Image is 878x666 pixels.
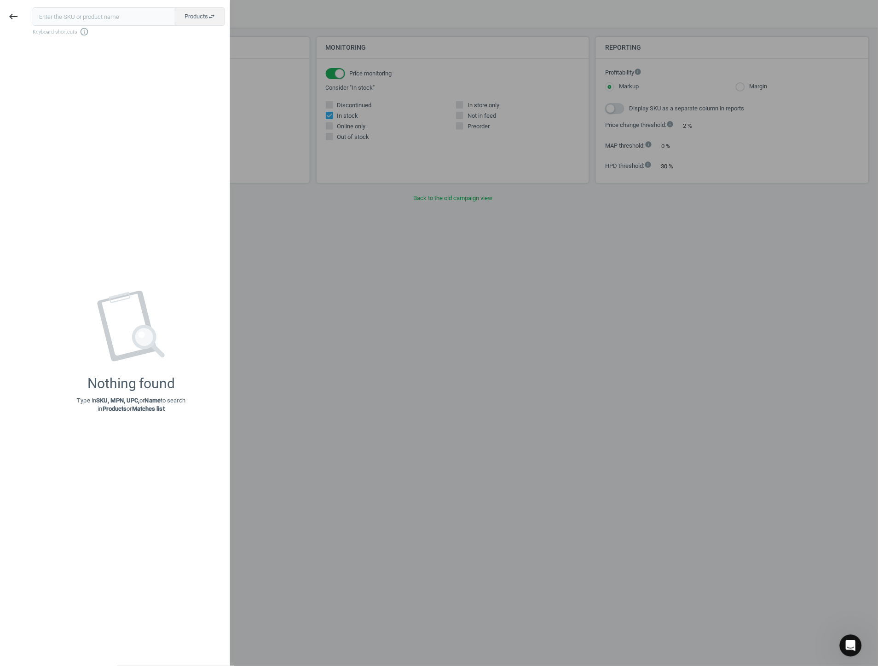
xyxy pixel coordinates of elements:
input: Enter the SKU or product name [33,7,175,26]
iframe: Intercom live chat [840,635,862,657]
i: swap_horiz [208,13,215,20]
strong: Products [103,405,127,412]
button: keyboard_backspace [3,6,24,28]
strong: Name [145,397,161,404]
span: Products [185,12,215,21]
i: keyboard_backspace [8,11,19,22]
div: Nothing found [87,375,175,392]
button: Productsswap_horiz [175,7,225,26]
span: Keyboard shortcuts [33,27,225,36]
strong: SKU, MPN, UPC, [96,397,139,404]
i: info_outline [80,27,89,36]
strong: Matches list [132,405,165,412]
p: Type in or to search in or [77,396,185,413]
